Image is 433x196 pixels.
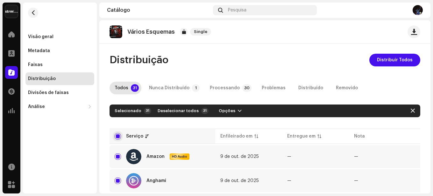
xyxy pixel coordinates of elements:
button: Distribuir Todos [369,54,420,66]
div: Problemas [262,82,286,94]
div: Anghami [146,179,166,183]
div: Todos [115,82,128,94]
span: Single [190,28,211,36]
div: Entregue em [287,133,316,139]
div: Metadata [28,48,50,53]
span: — [287,179,291,183]
div: Faixas [28,62,43,67]
span: Distribuir Todos [377,54,413,66]
p: Vários Esquemas [127,29,175,35]
div: Visão geral [28,34,53,39]
div: Análise [28,104,45,109]
div: Amazon [146,154,165,159]
div: Nunca Distribuído [149,82,189,94]
span: — [287,154,291,159]
re-a-table-badge: — [354,154,358,159]
re-a-table-badge: — [354,179,358,183]
span: 9 de out. de 2025 [220,179,259,183]
img: 408b884b-546b-4518-8448-1008f9c76b02 [5,5,18,18]
div: Removido [336,82,358,94]
re-m-nav-item: Distribuição [25,72,94,85]
img: 77de7440-b15a-43b0-a922-39d4cec53bfc [413,5,423,15]
span: Pesquisa [228,8,246,13]
re-m-nav-item: Divisões de faixas [25,86,94,99]
div: Processando [210,82,240,94]
div: Distribuído [298,82,323,94]
div: Enfileirado em [220,133,252,139]
div: Selecionado [115,108,141,113]
div: Catálogo [107,8,210,13]
p-badge: 31 [131,84,139,92]
span: Deselecionar todos [158,105,199,117]
img: da0948fb-756d-43d0-9394-e748c1c19e9a [110,25,122,38]
div: 31 [144,108,151,114]
p-badge: 30 [242,84,252,92]
div: Divisões de faixas [28,90,69,95]
span: HD Audio [170,154,189,159]
button: Deselecionar todos31 [154,106,211,116]
re-m-nav-item: Faixas [25,58,94,71]
re-m-nav-dropdown: Análise [25,100,94,113]
re-m-nav-item: Metadata [25,44,94,57]
span: 9 de out. de 2025 [220,154,259,159]
div: Distribuição [28,76,56,81]
span: Opções [219,105,235,117]
div: Serviço [126,133,143,139]
span: Distribuição [110,54,168,66]
p-badge: 1 [192,84,200,92]
re-m-nav-item: Visão geral [25,30,94,43]
p-badge: 31 [201,108,209,114]
button: Opções [214,106,247,116]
